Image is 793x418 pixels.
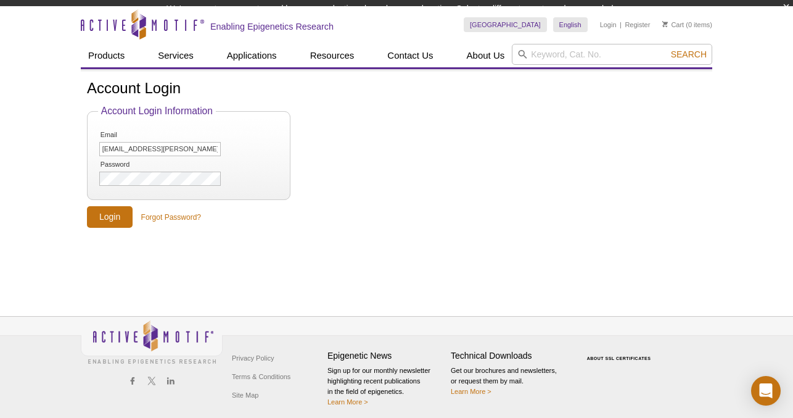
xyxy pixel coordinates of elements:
a: Terms & Conditions [229,367,294,386]
a: About Us [459,44,512,67]
a: Applications [220,44,284,67]
button: Search [667,49,710,60]
img: Active Motif, [81,317,223,367]
a: Site Map [229,386,261,404]
label: Email [99,131,162,139]
legend: Account Login Information [98,106,216,117]
h2: Enabling Epigenetics Research [210,21,334,32]
a: Register [625,20,650,29]
a: English [553,17,588,32]
a: Services [150,44,201,67]
label: Password [99,161,162,169]
span: Search [671,49,707,59]
a: ABOUT SSL CERTIFICATES [587,356,651,361]
a: Resources [303,44,362,67]
img: Your Cart [662,21,668,27]
a: Login [600,20,617,29]
h4: Epigenetic News [327,351,445,361]
input: Keyword, Cat. No. [512,44,712,65]
table: Click to Verify - This site chose Symantec SSL for secure e-commerce and confidential communicati... [574,338,667,366]
li: | [620,17,622,32]
h1: Account Login [87,80,706,98]
a: Privacy Policy [229,349,277,367]
li: (0 items) [662,17,712,32]
a: Learn More > [451,388,491,395]
a: Forgot Password? [141,212,201,223]
p: Get our brochures and newsletters, or request them by mail. [451,366,568,397]
a: [GEOGRAPHIC_DATA] [464,17,547,32]
a: Learn More > [327,398,368,406]
a: Cart [662,20,684,29]
a: Contact Us [380,44,440,67]
h4: Technical Downloads [451,351,568,361]
p: Sign up for our monthly newsletter highlighting recent publications in the field of epigenetics. [327,366,445,408]
input: Login [87,206,133,228]
a: Products [81,44,132,67]
div: Open Intercom Messenger [751,376,781,406]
